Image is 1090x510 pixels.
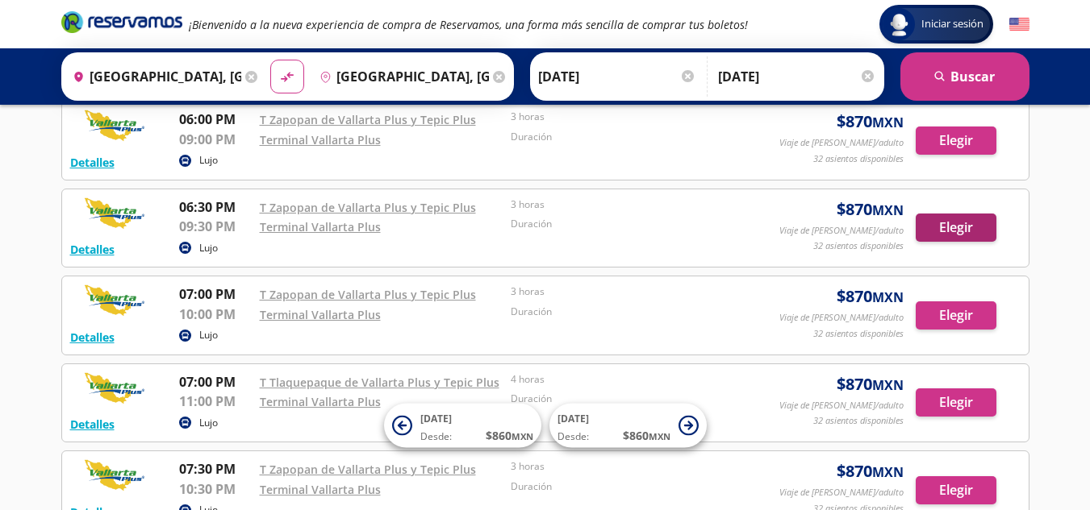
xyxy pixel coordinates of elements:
[70,284,159,317] img: RESERVAMOS
[179,305,252,324] p: 10:00 PM
[872,376,904,394] small: MXN
[420,412,452,425] span: [DATE]
[837,459,904,483] span: $ 870
[70,416,115,433] button: Detalles
[179,110,252,129] p: 06:00 PM
[260,307,381,322] a: Terminal Vallarta Plus
[915,16,990,32] span: Iniciar sesión
[260,375,499,390] a: T Tlaquepaque de Vallarta Plus y Tepic Plus
[718,56,876,97] input: Opcional
[260,462,476,477] a: T Zapopan de Vallarta Plus y Tepic Plus
[70,154,115,171] button: Detalles
[189,17,748,32] em: ¡Bienvenido a la nueva experiencia de compra de Reservamos, una forma más sencilla de comprar tus...
[260,200,476,215] a: T Zapopan de Vallarta Plus y Tepic Plus
[623,427,670,444] span: $ 860
[70,329,115,346] button: Detalles
[199,328,218,342] p: Lujo
[549,404,707,448] button: [DATE]Desde:$860MXN
[260,482,381,497] a: Terminal Vallarta Plus
[558,412,589,425] span: [DATE]
[779,136,904,150] p: Viaje de [PERSON_NAME]/adulto
[179,197,252,217] p: 06:30 PM
[813,239,904,253] p: 32 asientos disponibles
[916,214,996,242] button: Elegir
[313,56,489,97] input: Buscar Destino
[813,152,904,166] p: 32 asientos disponibles
[916,301,996,330] button: Elegir
[384,404,541,448] button: [DATE]Desde:$860MXN
[179,284,252,304] p: 07:00 PM
[260,287,476,302] a: T Zapopan de Vallarta Plus y Tepic Plus
[260,219,381,234] a: Terminal Vallarta Plus
[70,372,159,404] img: RESERVAMOS
[837,372,904,396] span: $ 870
[61,10,182,34] i: Brand Logo
[199,416,218,430] p: Lujo
[511,217,754,231] p: Duración
[538,56,696,97] input: Elegir Fecha
[1009,15,1029,35] button: English
[260,394,381,409] a: Terminal Vallarta Plus
[486,427,533,444] span: $ 860
[872,288,904,306] small: MXN
[779,311,904,325] p: Viaje de [PERSON_NAME]/adulto
[511,479,754,494] p: Duración
[66,56,242,97] input: Buscar Origen
[511,372,754,387] p: 4 horas
[900,52,1029,101] button: Buscar
[179,392,252,411] p: 11:00 PM
[916,126,996,155] button: Elegir
[511,197,754,212] p: 3 horas
[837,197,904,222] span: $ 870
[179,130,252,149] p: 09:00 PM
[420,429,452,444] span: Desde:
[511,305,754,319] p: Duración
[837,284,904,309] span: $ 870
[61,10,182,39] a: Brand Logo
[916,476,996,504] button: Elegir
[779,224,904,238] p: Viaje de [PERSON_NAME]/adulto
[70,110,159,142] img: RESERVAMOS
[511,284,754,299] p: 3 horas
[649,430,670,442] small: MXN
[872,114,904,131] small: MXN
[260,132,381,147] a: Terminal Vallarta Plus
[916,388,996,417] button: Elegir
[179,217,252,236] p: 09:30 PM
[179,459,252,479] p: 07:30 PM
[872,201,904,219] small: MXN
[260,112,476,127] a: T Zapopan de Vallarta Plus y Tepic Plus
[511,459,754,474] p: 3 horas
[813,414,904,428] p: 32 asientos disponibles
[179,372,252,392] p: 07:00 PM
[511,392,754,406] p: Duración
[70,241,115,258] button: Detalles
[512,430,533,442] small: MXN
[837,110,904,134] span: $ 870
[199,153,218,168] p: Lujo
[179,479,252,499] p: 10:30 PM
[813,327,904,341] p: 32 asientos disponibles
[779,486,904,500] p: Viaje de [PERSON_NAME]/adulto
[70,459,159,491] img: RESERVAMOS
[199,241,218,255] p: Lujo
[558,429,589,444] span: Desde:
[70,197,159,230] img: RESERVAMOS
[511,110,754,124] p: 3 horas
[872,463,904,481] small: MXN
[511,130,754,144] p: Duración
[779,399,904,413] p: Viaje de [PERSON_NAME]/adulto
